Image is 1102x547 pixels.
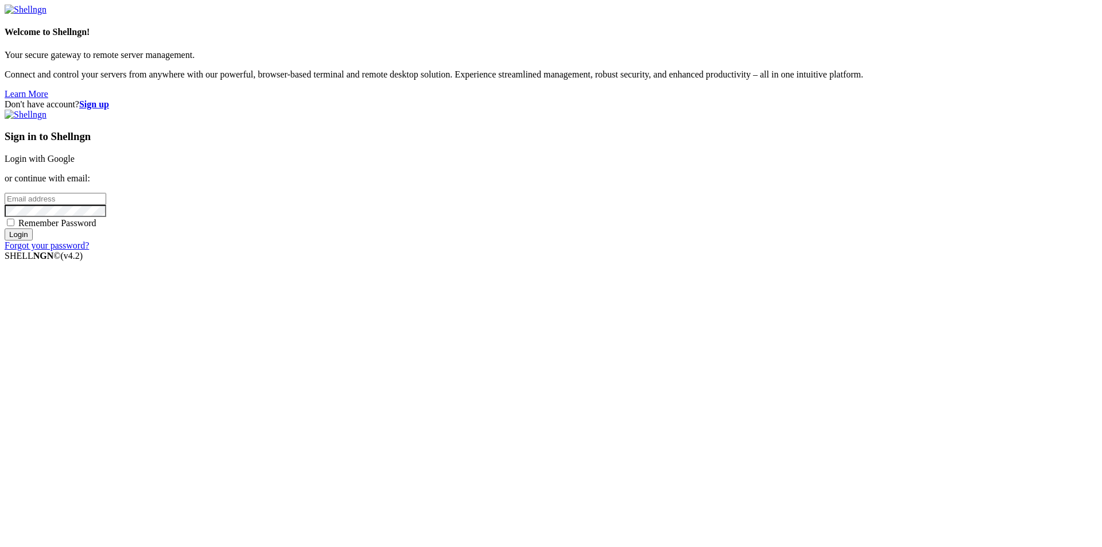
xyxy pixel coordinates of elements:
[18,218,96,228] span: Remember Password
[5,99,1097,110] div: Don't have account?
[7,219,14,226] input: Remember Password
[5,154,75,164] a: Login with Google
[5,110,46,120] img: Shellngn
[5,50,1097,60] p: Your secure gateway to remote server management.
[5,193,106,205] input: Email address
[5,228,33,240] input: Login
[5,69,1097,80] p: Connect and control your servers from anywhere with our powerful, browser-based terminal and remo...
[5,27,1097,37] h4: Welcome to Shellngn!
[5,89,48,99] a: Learn More
[5,5,46,15] img: Shellngn
[79,99,109,109] a: Sign up
[33,251,54,261] b: NGN
[5,251,83,261] span: SHELL ©
[61,251,83,261] span: 4.2.0
[5,130,1097,143] h3: Sign in to Shellngn
[5,240,89,250] a: Forgot your password?
[5,173,1097,184] p: or continue with email:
